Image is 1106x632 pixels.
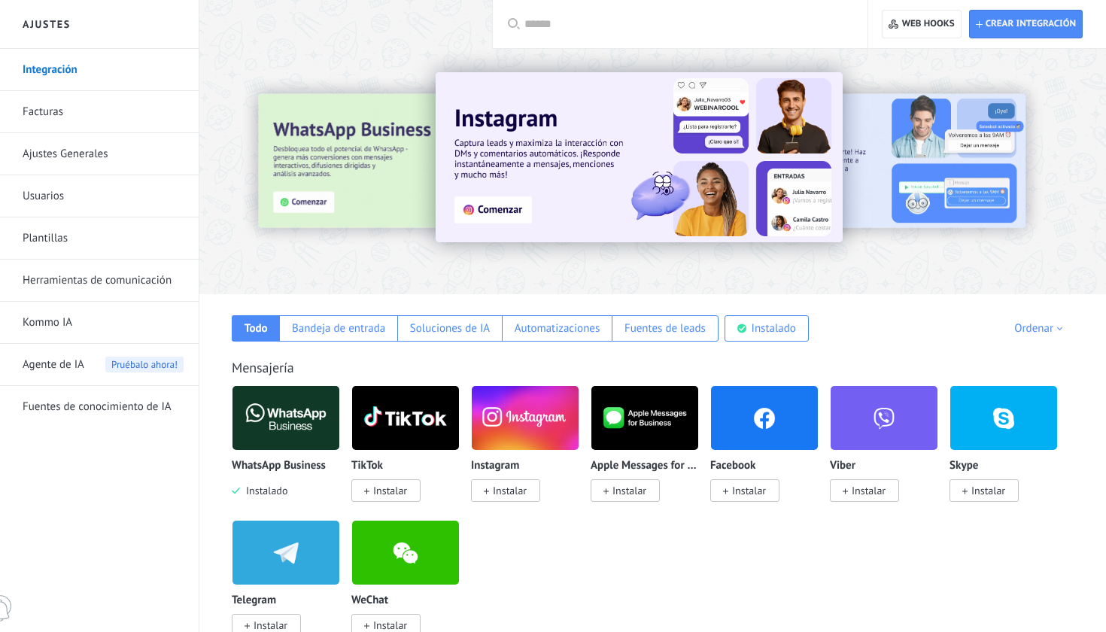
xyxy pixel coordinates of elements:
img: viber.png [831,381,937,454]
div: Apple Messages for Business [591,385,710,520]
p: Apple Messages for Business [591,460,699,472]
img: logo_main.png [352,381,459,454]
div: Facebook [710,385,830,520]
div: Todo [245,321,268,336]
span: Pruébalo ahora! [105,357,184,372]
img: instagram.png [472,381,579,454]
span: Instalar [373,618,407,632]
a: Mensajería [232,359,294,376]
span: Instalar [971,484,1005,497]
div: Bandeja de entrada [292,321,385,336]
p: Skype [950,460,978,472]
p: Telegram [232,594,276,607]
div: Instalado [752,321,796,336]
img: logo_main.png [232,381,339,454]
a: Kommo IA [23,302,184,344]
div: Fuentes de leads [624,321,706,336]
a: Facturas [23,91,184,133]
p: Facebook [710,460,755,472]
img: Slide 2 [705,94,1025,228]
p: TikTok [351,460,383,472]
span: Instalar [732,484,766,497]
span: Web hooks [902,18,955,30]
a: Fuentes de conocimiento de IA [23,386,184,428]
span: Agente de IA [23,344,84,386]
p: WeChat [351,594,388,607]
img: facebook.png [711,381,818,454]
span: Instalar [254,618,287,632]
p: Viber [830,460,855,472]
a: Herramientas de comunicación [23,260,184,302]
img: telegram.png [232,516,339,589]
a: Ajustes Generales [23,133,184,175]
div: Ordenar [1014,321,1068,336]
div: WhatsApp Business [232,385,351,520]
button: Crear integración [969,10,1083,38]
div: Viber [830,385,950,520]
img: wechat.png [352,516,459,589]
img: Slide 1 [436,72,843,242]
img: skype.png [950,381,1057,454]
div: Instagram [471,385,591,520]
span: Instalado [240,484,287,497]
span: Crear integración [986,18,1076,30]
a: Integración [23,49,184,91]
div: Automatizaciones [515,321,600,336]
div: Soluciones de IA [410,321,490,336]
span: Instalar [612,484,646,497]
img: Slide 3 [258,94,579,228]
a: Agente de IA Pruébalo ahora! [23,344,184,386]
a: Plantillas [23,217,184,260]
img: logo_main.png [591,381,698,454]
a: Usuarios [23,175,184,217]
div: Skype [950,385,1069,520]
span: Instalar [493,484,527,497]
div: TikTok [351,385,471,520]
span: Instalar [852,484,886,497]
button: Web hooks [882,10,961,38]
p: Instagram [471,460,519,472]
span: Instalar [373,484,407,497]
p: WhatsApp Business [232,460,326,472]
